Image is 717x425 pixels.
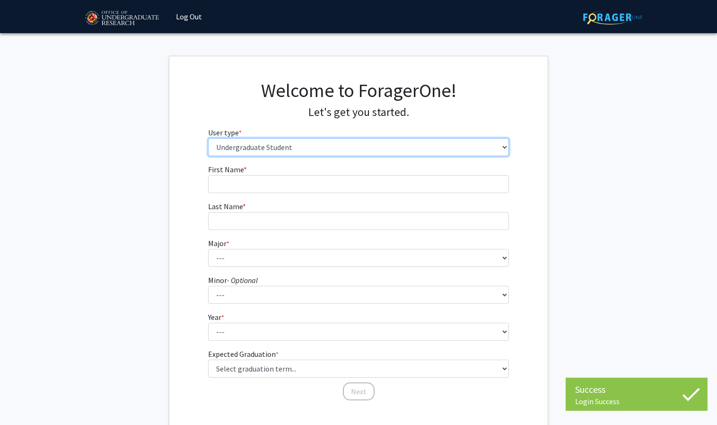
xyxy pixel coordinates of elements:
label: Minor [208,274,258,286]
label: Expected Graduation [208,348,279,360]
div: Login Success [575,397,698,406]
h1: Welcome to ForagerOne! [208,79,509,102]
label: Year [208,311,224,323]
i: - Optional [227,275,258,285]
iframe: Chat [7,382,40,418]
h4: Let's get you started. [208,106,509,119]
button: Next [343,382,375,400]
img: ForagerOne Logo [583,10,642,25]
img: University of Maryland Logo [82,7,162,30]
span: Last Name [208,202,243,211]
span: First Name [208,165,244,174]
div: Success [575,382,698,397]
label: Major [208,238,229,249]
label: User type [208,127,242,138]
